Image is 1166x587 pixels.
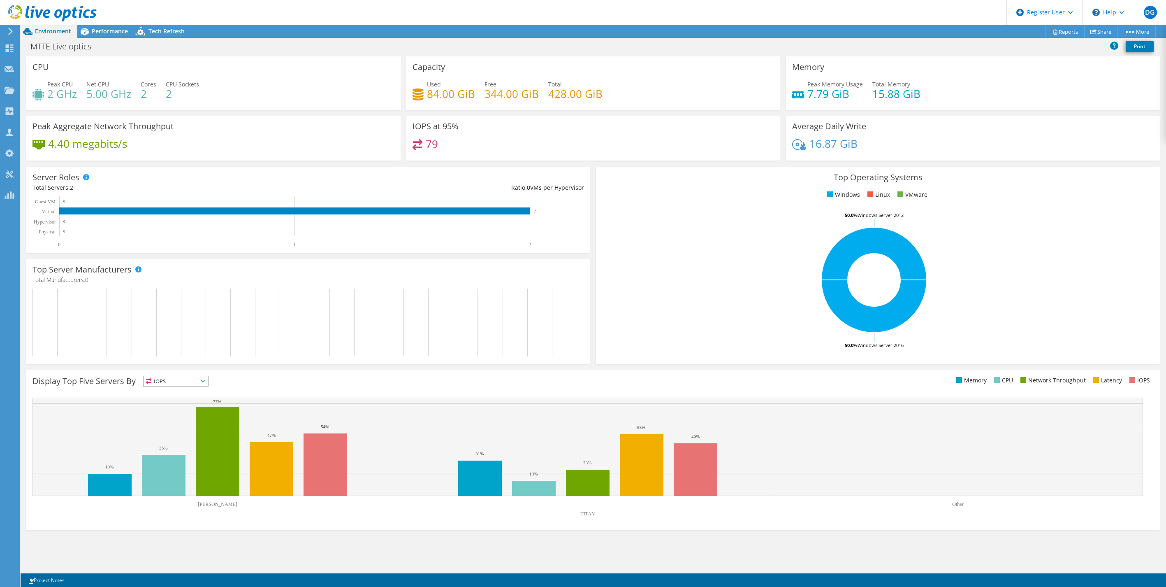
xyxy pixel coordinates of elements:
span: DG [1144,6,1157,19]
span: Environment [35,27,71,35]
text: 36% [159,445,167,450]
text: 0 [63,229,65,233]
span: Tech Refresh [148,27,185,35]
li: Network Throughput [1018,376,1086,385]
text: 13% [529,471,538,476]
li: Windows [825,190,860,199]
text: Physical [39,229,56,235]
span: Net CPU [86,80,109,88]
tspan: Windows Server 2016 [858,342,904,348]
text: 1 [293,242,296,247]
h3: CPU [32,63,49,72]
svg: \n [1092,9,1100,16]
text: 53% [637,425,645,430]
text: 0 [58,242,60,247]
div: Total Servers: [32,183,308,192]
a: Project Notes [22,575,70,585]
h3: Peak Aggregate Network Throughput [32,122,174,131]
span: Total Memory [872,80,910,88]
li: Latency [1091,376,1122,385]
span: Peak Memory Usage [807,80,863,88]
tspan: 50.0% [845,342,858,348]
span: 2 [70,184,73,191]
a: More [1117,25,1156,38]
h4: 2 [141,89,156,98]
h4: 4.40 megabits/s [48,139,127,148]
tspan: Windows Server 2012 [858,212,904,218]
h3: Average Daily Write [792,122,866,131]
span: Cores [141,80,156,88]
span: Performance [92,27,128,35]
h4: 79 [426,140,438,149]
div: Ratio: VMs per Hypervisor [308,183,584,192]
li: CPU [992,376,1013,385]
h3: Top Server Manufacturers [32,265,132,274]
text: Hypervisor [34,219,56,225]
span: 0 [527,184,530,191]
a: Share [1084,25,1118,38]
h3: Server Roles [32,173,79,182]
li: Linux [865,190,890,199]
h4: 7.79 GiB [807,89,863,98]
span: Peak CPU [47,80,73,88]
text: 0 [63,199,65,203]
a: Reports [1045,25,1085,38]
text: 2 [534,209,536,213]
h4: 428.00 GiB [548,89,603,98]
h3: IOPS at 95% [413,122,459,131]
h4: Total Manufacturers: [32,275,584,284]
span: Used [427,80,441,88]
text: 2 [529,242,531,247]
text: 19% [105,464,114,469]
span: Free [484,80,496,88]
li: IOPS [1127,376,1150,385]
h3: Top Operating Systems [602,173,1154,182]
h4: 2 GHz [47,89,77,98]
span: Total [548,80,562,88]
h3: Memory [792,63,824,72]
a: Print [1126,41,1154,52]
h4: 2 [166,89,199,98]
text: 0 [63,219,65,224]
span: IOPS [144,376,208,386]
span: CPU Sockets [166,80,199,88]
h4: 15.88 GiB [872,89,920,98]
h4: 84.00 GiB [427,89,475,98]
text: 54% [321,424,329,429]
li: VMware [895,190,927,199]
text: Guest VM [35,199,56,205]
h3: Capacity [413,63,445,72]
text: Virtual [42,209,56,214]
text: Other [952,501,963,507]
text: [PERSON_NAME] [198,501,237,507]
h4: 5.00 GHz [86,89,131,98]
span: 0 [85,276,88,284]
li: Memory [954,376,987,385]
text: TITAN [580,511,595,517]
text: 47% [267,433,276,438]
h4: 344.00 GiB [484,89,539,98]
h4: 16.87 GiB [809,139,858,148]
text: 46% [691,434,700,439]
tspan: 50.0% [845,212,858,218]
text: 23% [583,460,591,465]
text: 77% [213,399,221,404]
text: 31% [475,451,484,456]
h1: MTTE Live optics [27,42,104,51]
